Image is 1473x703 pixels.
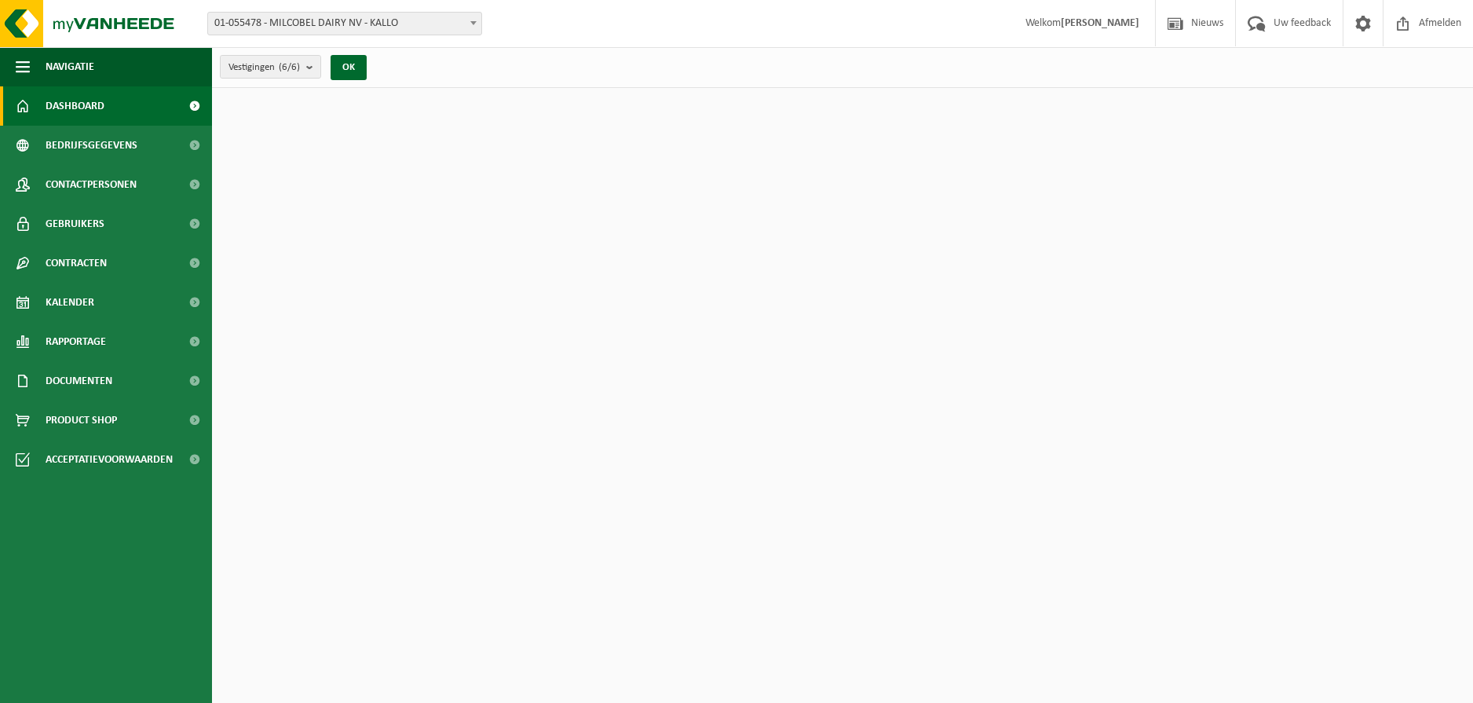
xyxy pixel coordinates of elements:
[46,126,137,165] span: Bedrijfsgegevens
[46,401,117,440] span: Product Shop
[220,55,321,79] button: Vestigingen(6/6)
[331,55,367,80] button: OK
[46,47,94,86] span: Navigatie
[46,283,94,322] span: Kalender
[207,12,482,35] span: 01-055478 - MILCOBEL DAIRY NV - KALLO
[228,56,300,79] span: Vestigingen
[208,13,481,35] span: 01-055478 - MILCOBEL DAIRY NV - KALLO
[46,243,107,283] span: Contracten
[46,440,173,479] span: Acceptatievoorwaarden
[46,361,112,401] span: Documenten
[46,86,104,126] span: Dashboard
[46,204,104,243] span: Gebruikers
[46,322,106,361] span: Rapportage
[279,62,300,72] count: (6/6)
[46,165,137,204] span: Contactpersonen
[1061,17,1139,29] strong: [PERSON_NAME]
